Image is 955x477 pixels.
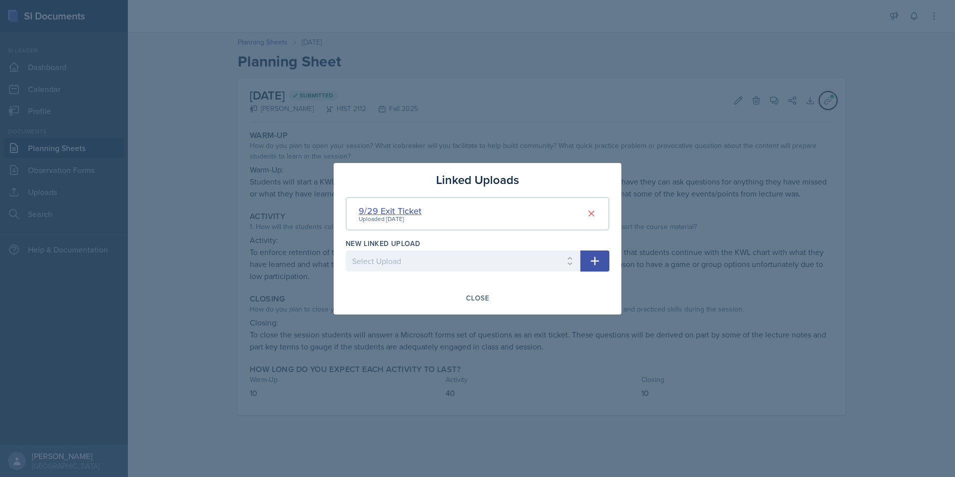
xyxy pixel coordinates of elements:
[359,204,422,217] div: 9/29 Exit Ticket
[359,214,422,223] div: Uploaded [DATE]
[346,238,420,248] label: New Linked Upload
[460,289,495,306] button: Close
[436,171,519,189] h3: Linked Uploads
[466,294,489,302] div: Close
